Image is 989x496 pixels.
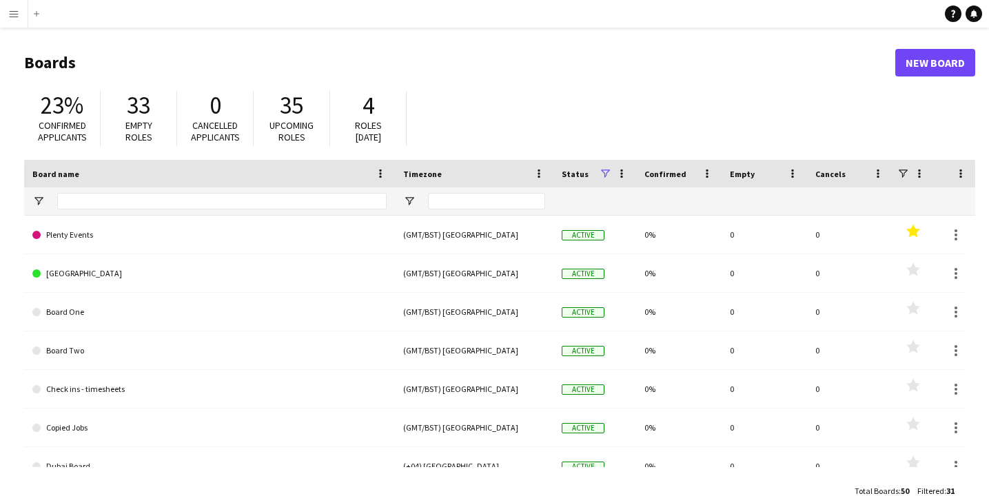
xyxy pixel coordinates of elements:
[32,370,387,409] a: Check ins - timesheets
[32,169,79,179] span: Board name
[32,195,45,207] button: Open Filter Menu
[269,119,314,143] span: Upcoming roles
[807,216,893,254] div: 0
[636,331,722,369] div: 0%
[395,216,553,254] div: (GMT/BST) [GEOGRAPHIC_DATA]
[644,169,686,179] span: Confirmed
[363,90,374,121] span: 4
[895,49,975,76] a: New Board
[32,254,387,293] a: [GEOGRAPHIC_DATA]
[24,52,895,73] h1: Boards
[32,293,387,331] a: Board One
[807,409,893,446] div: 0
[57,193,387,209] input: Board name Filter Input
[901,486,909,496] span: 50
[636,254,722,292] div: 0%
[127,90,150,121] span: 33
[855,486,899,496] span: Total Boards
[428,193,545,209] input: Timezone Filter Input
[722,293,807,331] div: 0
[730,169,755,179] span: Empty
[722,216,807,254] div: 0
[38,119,87,143] span: Confirmed applicants
[807,331,893,369] div: 0
[807,254,893,292] div: 0
[395,447,553,485] div: (+04) [GEOGRAPHIC_DATA]
[562,269,604,279] span: Active
[562,169,589,179] span: Status
[562,346,604,356] span: Active
[807,293,893,331] div: 0
[280,90,303,121] span: 35
[41,90,83,121] span: 23%
[722,370,807,408] div: 0
[636,370,722,408] div: 0%
[562,423,604,433] span: Active
[403,195,416,207] button: Open Filter Menu
[722,409,807,446] div: 0
[562,307,604,318] span: Active
[32,216,387,254] a: Plenty Events
[191,119,240,143] span: Cancelled applicants
[355,119,382,143] span: Roles [DATE]
[403,169,442,179] span: Timezone
[636,293,722,331] div: 0%
[917,486,944,496] span: Filtered
[562,384,604,395] span: Active
[32,409,387,447] a: Copied Jobs
[722,331,807,369] div: 0
[562,230,604,240] span: Active
[562,462,604,472] span: Active
[395,331,553,369] div: (GMT/BST) [GEOGRAPHIC_DATA]
[815,169,846,179] span: Cancels
[807,370,893,408] div: 0
[395,293,553,331] div: (GMT/BST) [GEOGRAPHIC_DATA]
[636,216,722,254] div: 0%
[722,447,807,485] div: 0
[32,447,387,486] a: Dubai Board
[210,90,221,121] span: 0
[32,331,387,370] a: Board Two
[722,254,807,292] div: 0
[807,447,893,485] div: 0
[395,409,553,446] div: (GMT/BST) [GEOGRAPHIC_DATA]
[395,370,553,408] div: (GMT/BST) [GEOGRAPHIC_DATA]
[946,486,955,496] span: 31
[125,119,152,143] span: Empty roles
[636,447,722,485] div: 0%
[636,409,722,446] div: 0%
[395,254,553,292] div: (GMT/BST) [GEOGRAPHIC_DATA]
